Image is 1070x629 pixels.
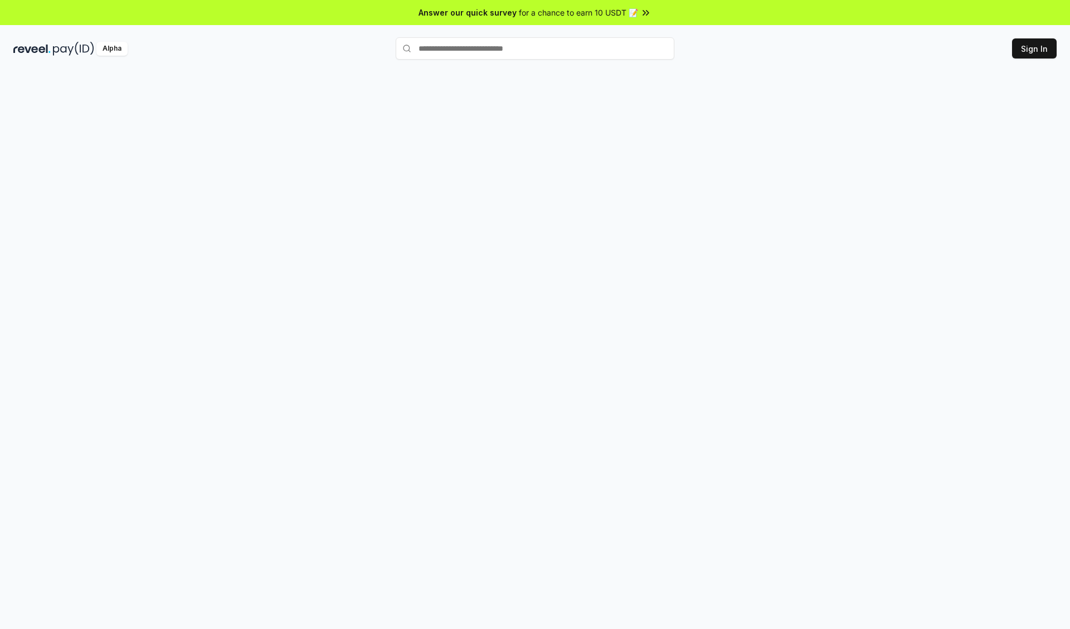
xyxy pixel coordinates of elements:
span: for a chance to earn 10 USDT 📝 [519,7,638,18]
span: Answer our quick survey [419,7,517,18]
button: Sign In [1012,38,1057,58]
img: pay_id [53,42,94,56]
img: reveel_dark [13,42,51,56]
div: Alpha [96,42,128,56]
